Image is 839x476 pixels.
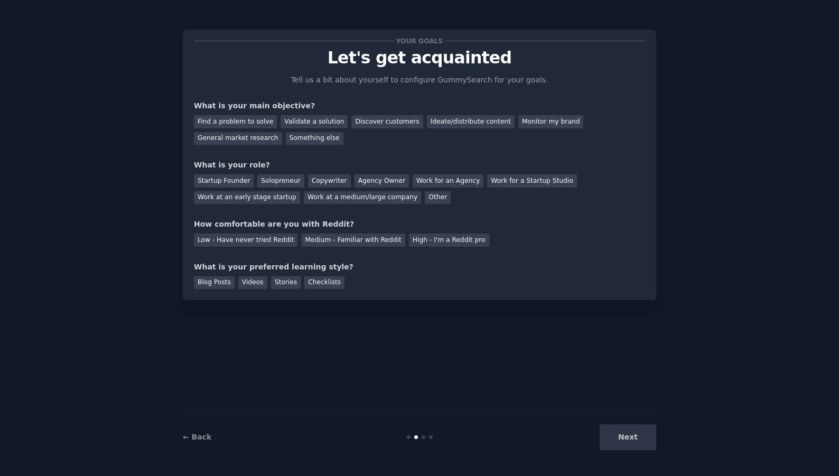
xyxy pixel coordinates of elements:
div: Blog Posts [194,276,235,290]
div: Solopreneur [257,174,304,188]
div: Other [425,191,451,204]
div: Ideate/distribute content [427,115,515,128]
p: Tell us a bit about yourself to configure GummySearch for your goals. [286,74,553,86]
div: Something else [286,132,343,145]
div: What is your role? [194,160,645,171]
div: Discover customers [351,115,423,128]
div: Work for a Startup Studio [487,174,576,188]
div: Work for an Agency [413,174,483,188]
div: General market research [194,132,282,145]
div: Videos [238,276,267,290]
div: Copywriter [308,174,351,188]
div: Work at a medium/large company [304,191,421,204]
div: What is your preferred learning style? [194,262,645,273]
div: Monitor my brand [518,115,583,128]
div: How comfortable are you with Reddit? [194,219,645,230]
div: Validate a solution [281,115,348,128]
div: Medium - Familiar with Reddit [301,234,405,247]
span: Your goals [394,35,445,46]
div: Find a problem to solve [194,115,277,128]
div: Stories [271,276,301,290]
div: Agency Owner [355,174,409,188]
div: What is your main objective? [194,100,645,111]
div: Work at an early stage startup [194,191,300,204]
p: Let's get acquainted [194,49,645,67]
div: Low - Have never tried Reddit [194,234,297,247]
a: ← Back [183,433,211,441]
div: Startup Founder [194,174,254,188]
div: Checklists [304,276,344,290]
div: High - I'm a Reddit pro [409,234,489,247]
